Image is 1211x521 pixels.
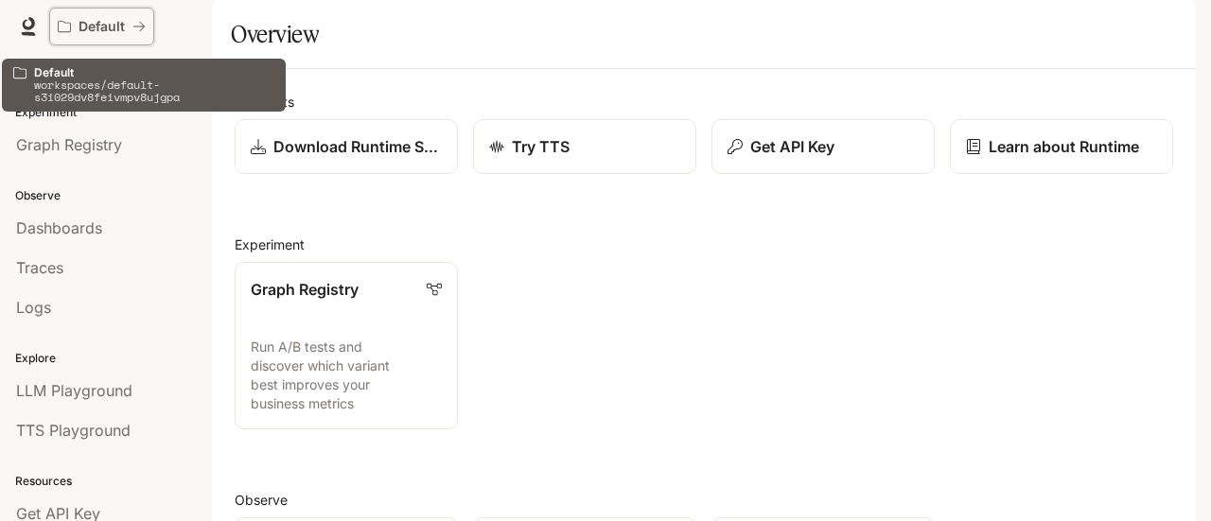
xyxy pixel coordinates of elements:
[711,119,935,174] button: Get API Key
[251,338,442,413] p: Run A/B tests and discover which variant best improves your business metrics
[49,8,154,45] button: All workspaces
[273,135,442,158] p: Download Runtime SDK
[512,135,570,158] p: Try TTS
[231,15,319,53] h1: Overview
[473,119,696,174] a: Try TTS
[235,490,1173,510] h2: Observe
[34,66,274,78] p: Default
[34,78,274,103] p: workspaces/default-s3i029dv8feivmpv8ujgpa
[251,278,359,301] p: Graph Registry
[950,119,1173,174] a: Learn about Runtime
[750,135,834,158] p: Get API Key
[79,19,125,35] p: Default
[235,92,1173,112] h2: Shortcuts
[989,135,1139,158] p: Learn about Runtime
[235,234,1173,254] h2: Experiment
[235,262,458,429] a: Graph RegistryRun A/B tests and discover which variant best improves your business metrics
[235,119,458,174] a: Download Runtime SDK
